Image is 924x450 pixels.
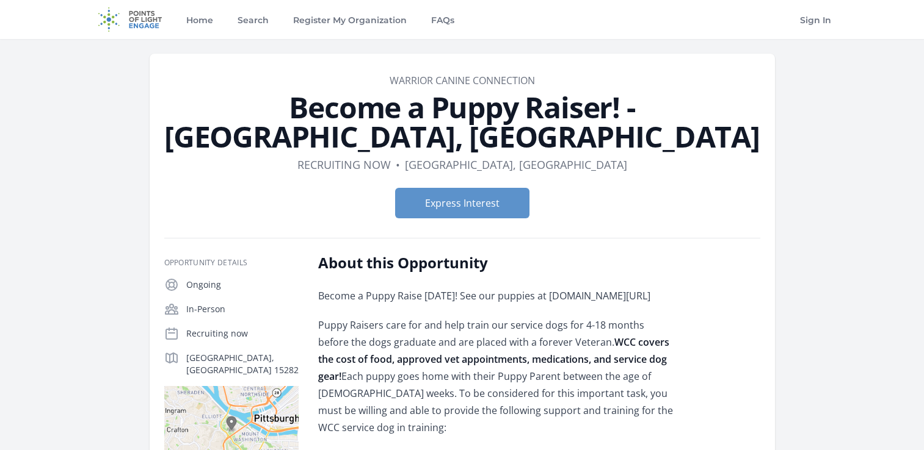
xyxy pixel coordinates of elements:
[186,327,299,340] p: Recruiting now
[164,258,299,268] h3: Opportunity Details
[186,303,299,315] p: In-Person
[297,156,391,173] dd: Recruiting now
[318,316,675,436] p: Puppy Raisers care for and help train our service dogs for 4-18 months before the dogs graduate a...
[405,156,627,173] dd: [GEOGRAPHIC_DATA], [GEOGRAPHIC_DATA]
[164,93,760,151] h1: Become a Puppy Raiser! -[GEOGRAPHIC_DATA], [GEOGRAPHIC_DATA]
[390,74,535,87] a: Warrior Canine Connection
[395,188,529,218] button: Express Interest
[186,279,299,291] p: Ongoing
[396,156,400,173] div: •
[318,287,675,304] p: Become a Puppy Raise [DATE]! See our puppies at [DOMAIN_NAME][URL]
[186,352,299,376] p: [GEOGRAPHIC_DATA], [GEOGRAPHIC_DATA] 15282
[318,253,675,273] h2: About this Opportunity
[318,335,669,383] strong: WCC covers the cost of food, approved vet appointments, medications, and service dog gear!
